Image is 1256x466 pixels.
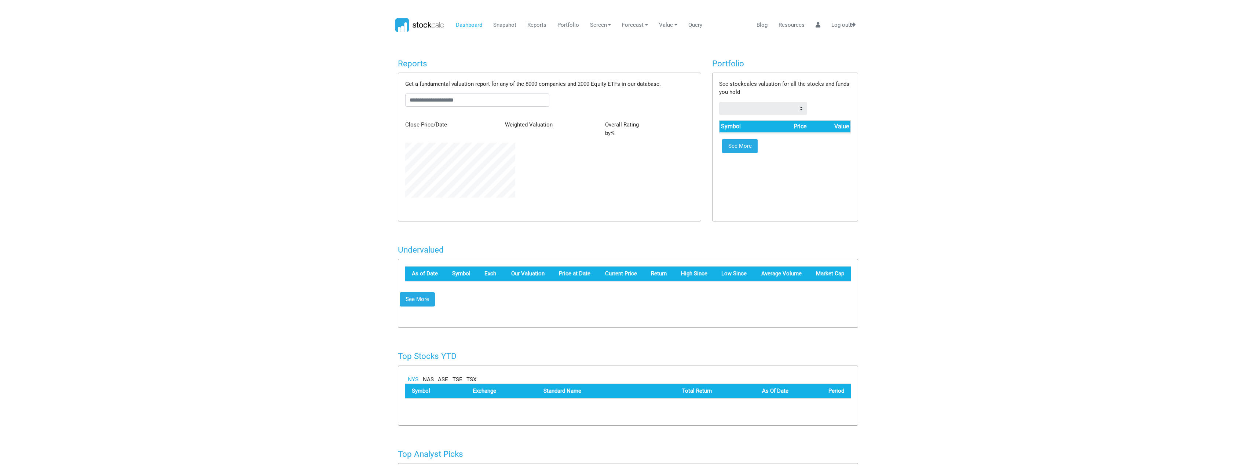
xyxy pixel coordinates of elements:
span: Overall Rating [605,121,639,128]
h4: Undervalued [398,245,858,255]
a: Portfolio [554,18,582,32]
a: Forecast [619,18,651,32]
h4: Portfolio [712,59,858,69]
a: See More [722,139,758,154]
a: TSX [466,375,476,384]
p: Get a fundamental valuation report for any of the 8000 companies and 2000 Equity ETFs in our data... [405,80,694,88]
th: Total Return [636,384,718,399]
th: Period [795,384,851,399]
a: Snapshot [490,18,519,32]
h4: Top Analyst Picks [398,449,858,459]
h4: Top Stocks YTD [398,351,858,361]
th: Standard Name [537,384,636,399]
th: Market Cap [808,267,851,281]
th: Weighted Average Fundamental Valuation [504,267,551,281]
th: Price [766,121,808,133]
th: Symbol [405,384,466,399]
a: Screen [587,18,614,32]
a: ASE [438,375,448,384]
a: Log out [828,18,858,32]
a: See More [400,292,435,307]
span: Close Price/Date [405,121,447,128]
a: Blog [754,18,770,32]
th: Symbol [719,121,766,133]
h4: Reports [398,59,701,69]
th: As Of Date [718,384,795,399]
th: High Since [673,267,714,281]
th: Low Since [714,267,754,281]
a: NAS [423,375,434,384]
a: TSE [453,375,462,384]
a: Reports [524,18,549,32]
a: Dashboard [453,18,485,32]
th: Reference Date [405,267,446,281]
div: by % [600,121,699,137]
a: Value [656,18,680,32]
a: Resources [776,18,807,32]
th: Stock Exchange [478,267,504,281]
th: Last Close Price [597,267,643,281]
th: Value [808,121,850,133]
a: NYS [408,375,418,384]
span: Weighted Valuation [505,121,553,128]
p: See stockcalcs valuation for all the stocks and funds you hold [719,80,851,96]
th: Close Price on the Reference Date [551,267,597,281]
a: Query [685,18,705,32]
th: Average 30 day Volume [753,267,808,281]
th: Exchange [466,384,537,399]
th: Stock Ticker [446,267,478,281]
th: Return since Reference Date [644,267,673,281]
